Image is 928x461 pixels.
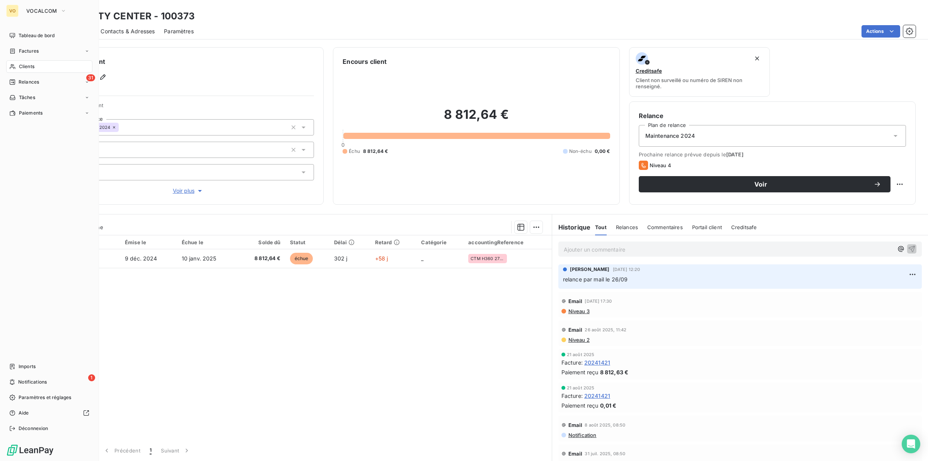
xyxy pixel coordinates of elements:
[19,410,29,416] span: Aide
[125,255,157,262] span: 9 déc. 2024
[639,111,906,120] h6: Relance
[647,224,683,230] span: Commentaires
[19,48,39,55] span: Factures
[101,27,155,35] span: Contacts & Adresses
[119,124,125,131] input: Ajouter une valeur
[242,255,281,262] span: 8 812,64 €
[585,299,612,303] span: [DATE] 17:30
[639,151,906,158] span: Prochaine relance prévue depuis le
[182,255,217,262] span: 10 janv. 2025
[19,363,36,370] span: Imports
[629,47,770,97] button: CreditsafeClient non surveillé ou numéro de SIREN non renseigné.
[639,176,890,192] button: Voir
[552,223,591,232] h6: Historique
[62,187,314,195] button: Voir plus
[567,386,595,390] span: 21 août 2025
[86,74,95,81] span: 31
[636,68,662,74] span: Creditsafe
[421,239,459,245] div: Catégorie
[613,267,640,272] span: [DATE] 12:20
[585,451,625,456] span: 31 juil. 2025, 08:50
[616,224,638,230] span: Relances
[363,148,388,155] span: 8 812,64 €
[98,442,145,459] button: Précédent
[6,5,19,17] div: VO
[349,148,360,155] span: Échu
[19,79,39,86] span: Relances
[18,379,47,386] span: Notifications
[568,451,583,457] span: Email
[334,255,348,262] span: 302 j
[595,224,607,230] span: Tout
[600,401,617,410] span: 0,01 €
[561,392,583,400] span: Facture :
[902,435,920,453] div: Open Intercom Messenger
[568,337,590,343] span: Niveau 2
[375,239,412,245] div: Retard
[341,142,345,148] span: 0
[6,444,54,456] img: Logo LeanPay
[584,358,610,367] span: 20241421
[584,392,610,400] span: 20241421
[88,374,95,381] span: 1
[125,239,172,245] div: Émise le
[563,276,628,283] span: relance par mail le 26/09
[568,432,597,438] span: Notification
[595,148,610,155] span: 0,00 €
[19,94,35,101] span: Tâches
[648,181,873,187] span: Voir
[19,32,55,39] span: Tableau de bord
[145,442,156,459] button: 1
[570,266,610,273] span: [PERSON_NAME]
[692,224,722,230] span: Portail client
[561,368,599,376] span: Paiement reçu
[47,57,314,66] h6: Informations client
[861,25,900,38] button: Actions
[568,422,583,428] span: Email
[468,239,547,245] div: accountingReference
[471,256,505,261] span: CTM H360 276P°
[290,253,313,264] span: échue
[182,239,232,245] div: Échue le
[242,239,281,245] div: Solde dû
[290,239,325,245] div: Statut
[375,255,388,262] span: +58 j
[569,148,592,155] span: Non-échu
[156,442,195,459] button: Suivant
[19,425,48,432] span: Déconnexion
[645,132,695,140] span: Maintenance 2024
[568,308,590,314] span: Niveau 3
[68,9,195,23] h3: QUALITY CENTER - 100373
[561,401,599,410] span: Paiement reçu
[19,110,43,117] span: Paiements
[164,27,194,35] span: Paramètres
[334,239,366,245] div: Délai
[636,77,764,89] span: Client non surveillé ou numéro de SIREN non renseigné.
[62,102,314,113] span: Propriétés Client
[6,407,92,419] a: Aide
[343,107,610,130] h2: 8 812,64 €
[726,151,744,158] span: [DATE]
[650,162,671,168] span: Niveau 4
[568,327,583,333] span: Email
[26,8,57,14] span: VOCALCOM
[568,298,583,304] span: Email
[561,358,583,367] span: Facture :
[421,255,423,262] span: _
[19,63,34,70] span: Clients
[585,327,626,332] span: 26 août 2025, 11:42
[19,394,71,401] span: Paramètres et réglages
[343,57,387,66] h6: Encours client
[567,352,595,357] span: 21 août 2025
[150,447,152,454] span: 1
[585,423,625,427] span: 8 août 2025, 08:50
[173,187,204,195] span: Voir plus
[731,224,757,230] span: Creditsafe
[600,368,629,376] span: 8 812,63 €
